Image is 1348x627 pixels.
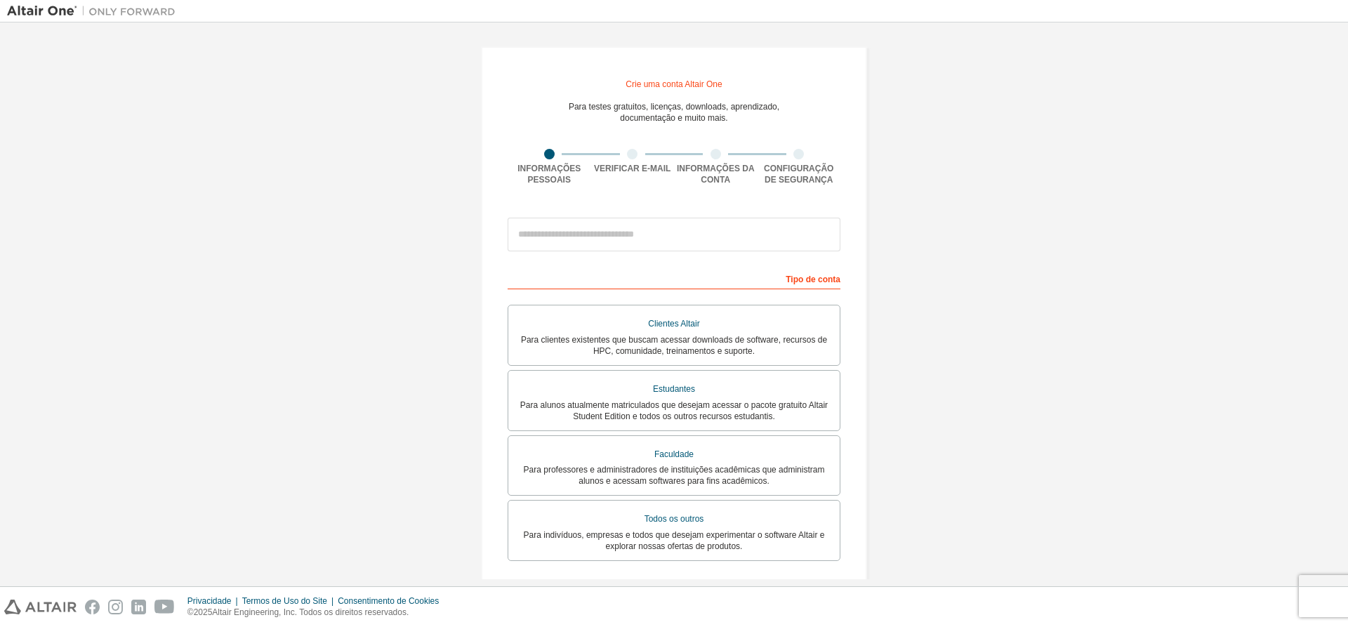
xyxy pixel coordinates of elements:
[242,596,327,606] font: Termos de Uso do Site
[4,600,77,614] img: altair_logo.svg
[131,600,146,614] img: linkedin.svg
[677,164,755,185] font: Informações da conta
[85,600,100,614] img: facebook.svg
[187,607,194,617] font: ©
[620,113,727,123] font: documentação e muito mais.
[517,164,581,185] font: Informações pessoais
[212,607,409,617] font: Altair Engineering, Inc. Todos os direitos reservados.
[648,319,699,329] font: Clientes Altair
[626,79,722,89] font: Crie uma conta Altair One
[194,607,213,617] font: 2025
[645,514,704,524] font: Todos os outros
[594,164,670,173] font: Verificar e-mail
[521,335,827,356] font: Para clientes existentes que buscam acessar downloads de software, recursos de HPC, comunidade, t...
[108,600,123,614] img: instagram.svg
[653,384,695,394] font: Estudantes
[569,102,779,112] font: Para testes gratuitos, licenças, downloads, aprendizado,
[524,530,825,551] font: Para indivíduos, empresas e todos que desejam experimentar o software Altair e explorar nossas of...
[764,164,833,185] font: Configuração de segurança
[154,600,175,614] img: youtube.svg
[654,449,694,459] font: Faculdade
[524,465,825,486] font: Para professores e administradores de instituições acadêmicas que administram alunos e acessam so...
[187,596,232,606] font: Privacidade
[786,275,840,284] font: Tipo de conta
[520,400,828,421] font: Para alunos atualmente matriculados que desejam acessar o pacote gratuito Altair Student Edition ...
[7,4,183,18] img: Altair Um
[338,596,439,606] font: Consentimento de Cookies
